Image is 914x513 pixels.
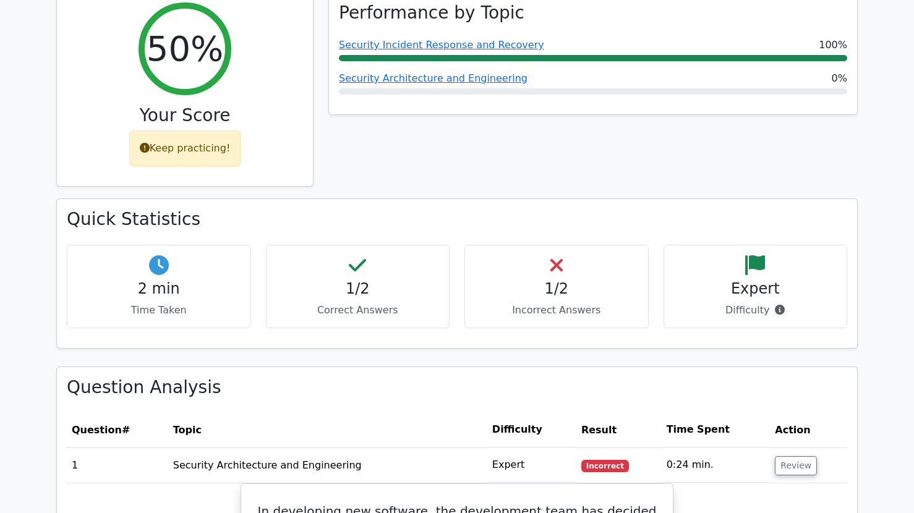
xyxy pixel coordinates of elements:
[832,71,847,86] span: 0%
[662,412,771,447] th: Time Spent
[339,72,527,84] a: Security Architecture and Engineering
[67,412,168,447] th: #
[770,412,847,447] th: Action
[276,303,440,318] p: Correct Answers
[487,412,576,447] th: Difficulty
[339,39,544,51] a: Security Incident Response and Recovery
[67,377,847,398] h3: Question Analysis
[581,460,629,472] span: Incorrect
[276,280,440,298] h4: 1/2
[339,2,524,23] h3: Performance by Topic
[819,38,847,53] span: 100%
[475,280,638,298] h4: 1/2
[576,412,662,447] th: Result
[168,412,487,447] th: Topic
[475,303,638,318] p: Incorrect Answers
[674,303,837,318] p: Difficulty
[67,105,303,126] h3: Your Score
[168,447,487,483] td: Security Architecture and Engineering
[147,28,223,69] h2: 50%
[77,280,241,298] h4: 2 min
[674,280,837,298] h4: Expert
[487,447,576,483] td: Expert
[129,130,241,166] div: Keep practicing!
[662,447,771,483] td: 0:24 min.
[77,303,241,318] p: Time Taken
[775,456,817,475] button: Review
[67,209,847,230] h3: Quick Statistics
[67,447,168,483] td: 1
[72,424,122,436] span: Question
